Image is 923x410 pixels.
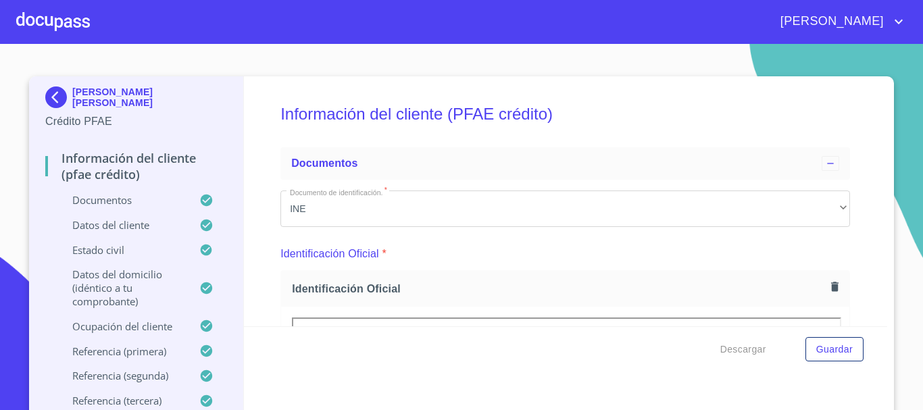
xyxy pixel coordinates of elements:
div: Documentos [280,147,850,180]
span: Documentos [291,157,357,169]
div: [PERSON_NAME] [PERSON_NAME] [45,86,227,113]
button: Descargar [715,337,772,362]
p: [PERSON_NAME] [PERSON_NAME] [72,86,227,108]
h5: Información del cliente (PFAE crédito) [280,86,850,142]
span: Identificación Oficial [292,282,826,296]
span: [PERSON_NAME] [770,11,891,32]
p: Identificación Oficial [280,246,379,262]
p: Referencia (tercera) [45,394,199,407]
div: INE [280,190,850,227]
p: Estado Civil [45,243,199,257]
p: Datos del cliente [45,218,199,232]
p: Ocupación del Cliente [45,319,199,333]
p: Referencia (segunda) [45,369,199,382]
p: Documentos [45,193,199,207]
p: Crédito PFAE [45,113,227,130]
span: Guardar [816,341,853,358]
p: Datos del domicilio (idéntico a tu comprobante) [45,267,199,308]
button: Guardar [805,337,864,362]
span: Descargar [720,341,766,358]
p: Información del cliente (PFAE crédito) [45,150,227,182]
button: account of current user [770,11,907,32]
img: Docupass spot blue [45,86,72,108]
p: Referencia (primera) [45,344,199,358]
